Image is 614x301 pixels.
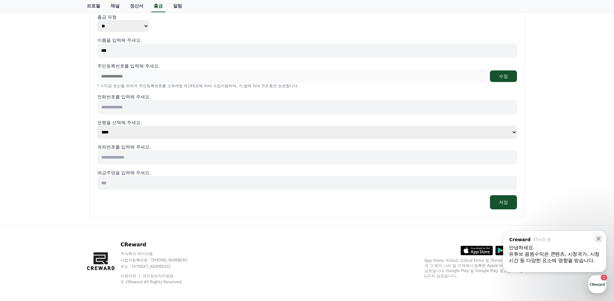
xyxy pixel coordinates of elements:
[97,83,517,88] p: * 수익금 정산을 위하여 주민등록번호를 소득세법 제145조에 따라 수집이용하며, 이 법에 따라 5년 동안 보관합니다.
[97,119,517,126] p: 은행을 선택해 주세요.
[97,37,517,43] p: 이름을 입력해 주세요.
[121,251,199,256] p: 주식회사 와이피랩
[424,258,528,278] p: App Store, iCloud, iCloud Drive 및 iTunes Store는 미국과 그 밖의 나라 및 지역에서 등록된 Apple Inc.의 서비스 상표입니다. Goo...
[142,274,173,278] a: 개인정보처리방침
[121,279,199,285] p: © CReward All Rights Reserved.
[65,204,68,209] span: 1
[43,204,83,220] a: 1대화
[20,214,24,219] span: 홈
[490,70,517,82] button: 수정
[97,144,517,150] p: 계좌번호를 입력해 주세요.
[121,241,199,249] p: CReward
[83,204,124,220] a: 설정
[121,264,199,269] p: 주소 : [STREET_ADDRESS]
[100,214,107,219] span: 설정
[97,14,517,20] p: 출금 유형
[59,214,67,219] span: 대화
[97,169,517,176] p: 예금주명을 입력해 주세요.
[2,204,43,220] a: 홈
[121,274,141,278] a: 이용약관
[121,258,199,263] p: 사업자등록번호 : [PHONE_NUMBER]
[490,195,517,209] button: 저장
[97,94,517,100] p: 전화번호를 입력해 주세요.
[97,63,160,69] p: 주민등록번호를 입력해 주세요.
